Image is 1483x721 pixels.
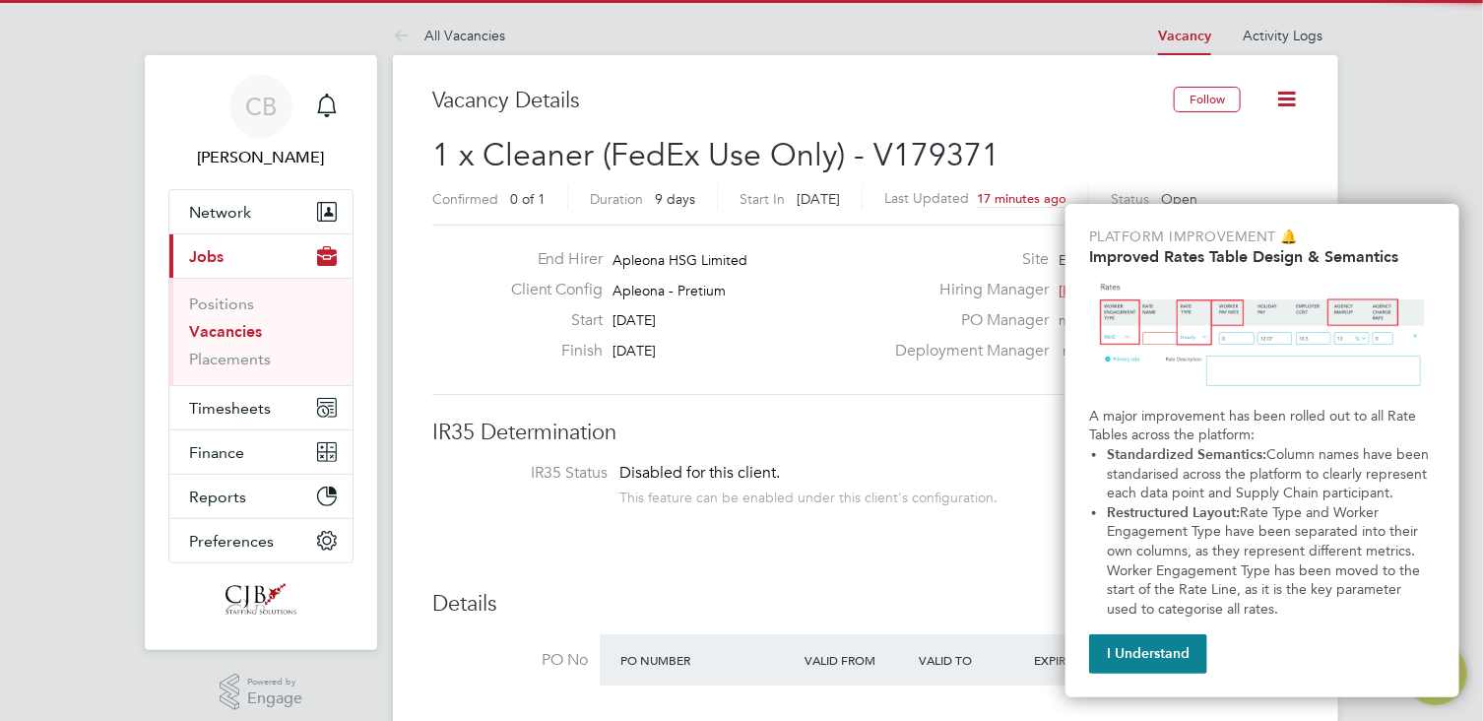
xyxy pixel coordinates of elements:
p: A major improvement has been rolled out to all Rate Tables across the platform: [1089,407,1436,445]
span: Network [189,203,251,222]
span: Enfield - Bilton Way [1059,251,1180,269]
label: Finish [495,341,604,361]
a: Placements [189,350,271,368]
label: Last Updated [884,189,969,207]
a: Go to home page [168,583,354,615]
label: Start [495,310,604,331]
label: PO No [432,650,588,671]
h3: Details [432,590,1299,619]
span: [DATE] [613,342,657,360]
img: Updated Rates Table Design & Semantics [1089,274,1436,399]
a: All Vacancies [393,27,505,44]
span: Finance [189,443,244,462]
a: Vacancy [1158,28,1211,44]
span: Preferences [189,532,274,551]
label: End Hirer [495,249,604,270]
span: 17 minutes ago [977,190,1066,207]
img: cjbss-logo-retina.png [226,583,295,615]
div: Improved Rate Table Semantics [1065,204,1459,697]
span: Timesheets [189,399,271,418]
span: Powered by [247,674,302,690]
span: Column names have been standarised across the platform to clearly represent each data point and S... [1107,446,1433,501]
h2: Improved Rates Table Design & Semantics [1089,247,1436,266]
span: Engage [247,690,302,707]
label: Client Config [495,280,604,300]
label: Start In [740,190,785,208]
div: Valid To [915,642,1030,678]
div: Expiry [1029,642,1144,678]
label: Hiring Manager [883,280,1049,300]
button: I Understand [1089,634,1207,674]
span: Reports [189,488,246,506]
span: Disabled for this client. [619,463,780,483]
h3: Vacancy Details [432,87,1174,115]
span: Apleona HSG Limited [613,251,748,269]
span: Carl Barry [168,146,354,169]
button: Follow [1174,87,1241,112]
span: n/a [1063,342,1082,360]
div: This feature can be enabled under this client's configuration. [619,484,998,506]
label: PO Manager [883,310,1049,331]
label: Deployment Manager [883,341,1049,361]
label: Duration [590,190,643,208]
label: IR35 Status [452,463,608,484]
p: Platform Improvement 🔔 [1089,228,1436,247]
span: 0 of 1 [510,190,546,208]
strong: Standardized Semantics: [1107,446,1266,463]
nav: Main navigation [145,55,377,650]
label: Status [1111,190,1149,208]
div: Valid From [800,642,915,678]
label: Confirmed [432,190,498,208]
div: PO Number [615,642,800,678]
span: CB [245,94,277,119]
h3: IR35 Determination [432,419,1299,447]
a: Positions [189,295,254,313]
a: Activity Logs [1243,27,1322,44]
a: Go to account details [168,75,354,169]
span: Open [1161,190,1197,208]
span: 9 days [655,190,695,208]
span: Apleona - Pretium [613,282,727,299]
span: [DATE] [797,190,840,208]
span: Rate Type and Worker Engagement Type have been separated into their own columns, as they represen... [1107,504,1424,618]
label: Site [883,249,1049,270]
strong: Restructured Layout: [1107,504,1240,521]
span: 1 x Cleaner (FedEx Use Only) - V179371 [432,136,999,174]
span: [DATE] [613,311,657,329]
span: [PERSON_NAME] [1059,282,1172,299]
span: Jobs [189,247,224,266]
span: n/a [1059,311,1078,329]
a: Vacancies [189,322,262,341]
